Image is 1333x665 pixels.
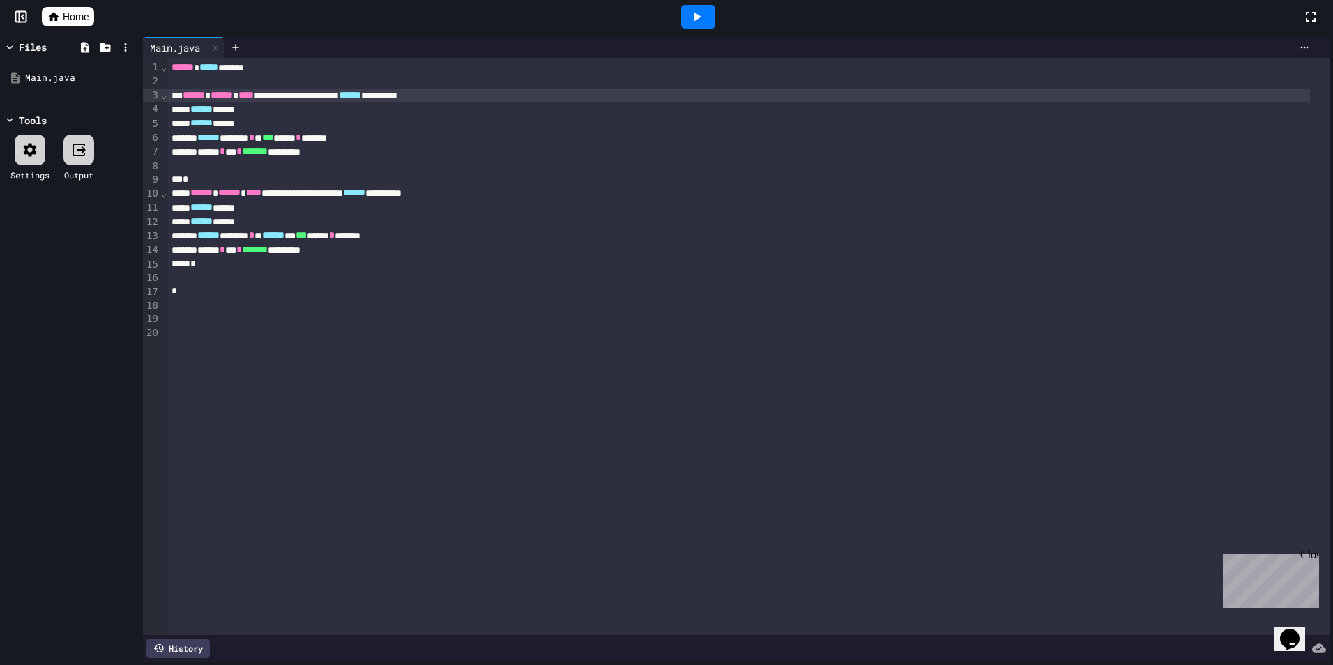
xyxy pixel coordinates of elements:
[1217,549,1319,608] iframe: chat widget
[19,113,47,128] div: Tools
[143,229,160,243] div: 13
[143,285,160,299] div: 17
[10,169,49,181] div: Settings
[160,61,167,72] span: Fold line
[143,326,160,340] div: 20
[143,145,160,159] div: 7
[143,299,160,313] div: 18
[143,117,160,131] div: 5
[143,215,160,229] div: 12
[19,40,47,54] div: Files
[143,61,160,75] div: 1
[160,188,167,199] span: Fold line
[143,312,160,326] div: 19
[42,7,94,26] a: Home
[143,131,160,145] div: 6
[143,187,160,201] div: 10
[143,160,160,174] div: 8
[143,37,224,58] div: Main.java
[1274,609,1319,651] iframe: chat widget
[143,201,160,215] div: 11
[160,89,167,100] span: Fold line
[143,271,160,285] div: 16
[6,6,96,89] div: Chat with us now!Close
[143,102,160,116] div: 4
[63,10,89,24] span: Home
[143,243,160,257] div: 14
[64,169,93,181] div: Output
[143,89,160,102] div: 3
[143,40,207,55] div: Main.java
[143,173,160,187] div: 9
[143,75,160,89] div: 2
[25,71,134,85] div: Main.java
[146,639,210,658] div: History
[143,258,160,272] div: 15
